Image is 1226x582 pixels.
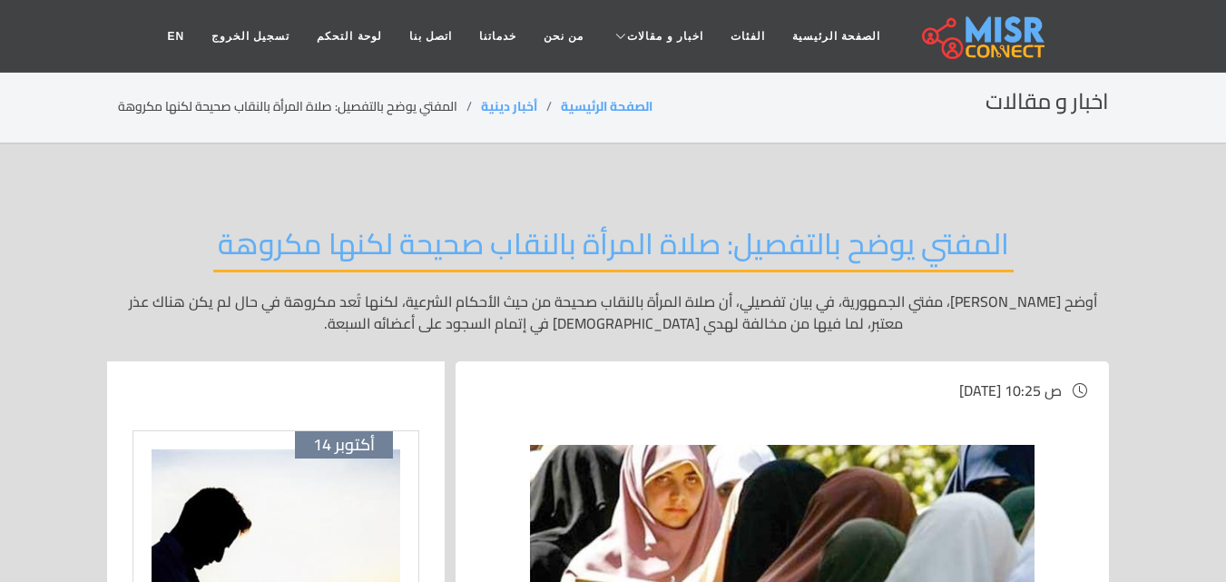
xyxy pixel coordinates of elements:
a: من نحن [530,19,597,54]
span: اخبار و مقالات [627,28,703,44]
a: الفئات [717,19,779,54]
h2: المفتي يوضح بالتفصيل: صلاة المرأة بالنقاب صحيحة لكنها مكروهة [213,226,1014,272]
a: الصفحة الرئيسية [779,19,894,54]
a: اتصل بنا [396,19,466,54]
a: أخبار دينية [481,94,537,118]
a: لوحة التحكم [303,19,395,54]
a: الصفحة الرئيسية [561,94,652,118]
img: main.misr_connect [922,14,1044,59]
a: تسجيل الخروج [198,19,303,54]
a: خدماتنا [466,19,530,54]
p: أوضح [PERSON_NAME]، مفتي الجمهورية، في بيان تفصيلي، أن صلاة المرأة بالنقاب صحيحة من حيث الأحكام ا... [118,291,1109,334]
span: [DATE] 10:25 ص [959,377,1062,404]
h2: اخبار و مقالات [986,89,1109,115]
li: المفتي يوضح بالتفصيل: صلاة المرأة بالنقاب صحيحة لكنها مكروهة [118,97,481,116]
a: اخبار و مقالات [597,19,717,54]
a: EN [153,19,198,54]
span: أكتوبر 14 [313,435,375,455]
